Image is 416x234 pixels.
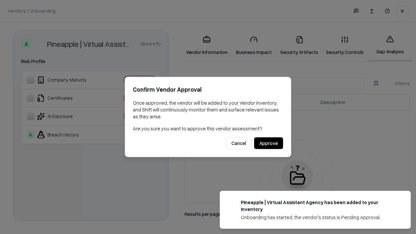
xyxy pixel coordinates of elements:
div: Pineapple | Virtual Assistant Agency has been added to your inventory [241,199,395,213]
div: Onboarding has started, the vendor's status is Pending Approval. [241,214,395,221]
button: Cancel [226,137,252,149]
p: Are you sure you want to approve this vendor assessment? [133,125,283,132]
p: Once approved, the vendor will be added to your Vendor Inventory, and Shift will continuously mon... [133,99,283,120]
button: Approve [254,137,283,149]
h2: Confirm Vendor Approval [133,85,283,94]
img: trypineapple.com [228,199,236,207]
